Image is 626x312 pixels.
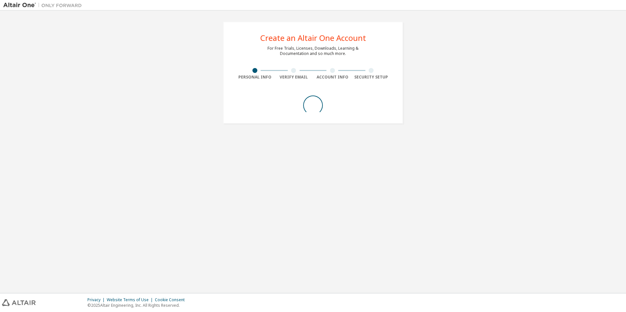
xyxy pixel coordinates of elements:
[313,75,352,80] div: Account Info
[3,2,85,9] img: Altair One
[87,297,107,303] div: Privacy
[267,46,359,56] div: For Free Trials, Licenses, Downloads, Learning & Documentation and so much more.
[87,303,189,308] p: © 2025 Altair Engineering, Inc. All Rights Reserved.
[2,299,36,306] img: altair_logo.svg
[274,75,313,80] div: Verify Email
[260,34,366,42] div: Create an Altair One Account
[107,297,155,303] div: Website Terms of Use
[352,75,391,80] div: Security Setup
[155,297,189,303] div: Cookie Consent
[235,75,274,80] div: Personal Info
